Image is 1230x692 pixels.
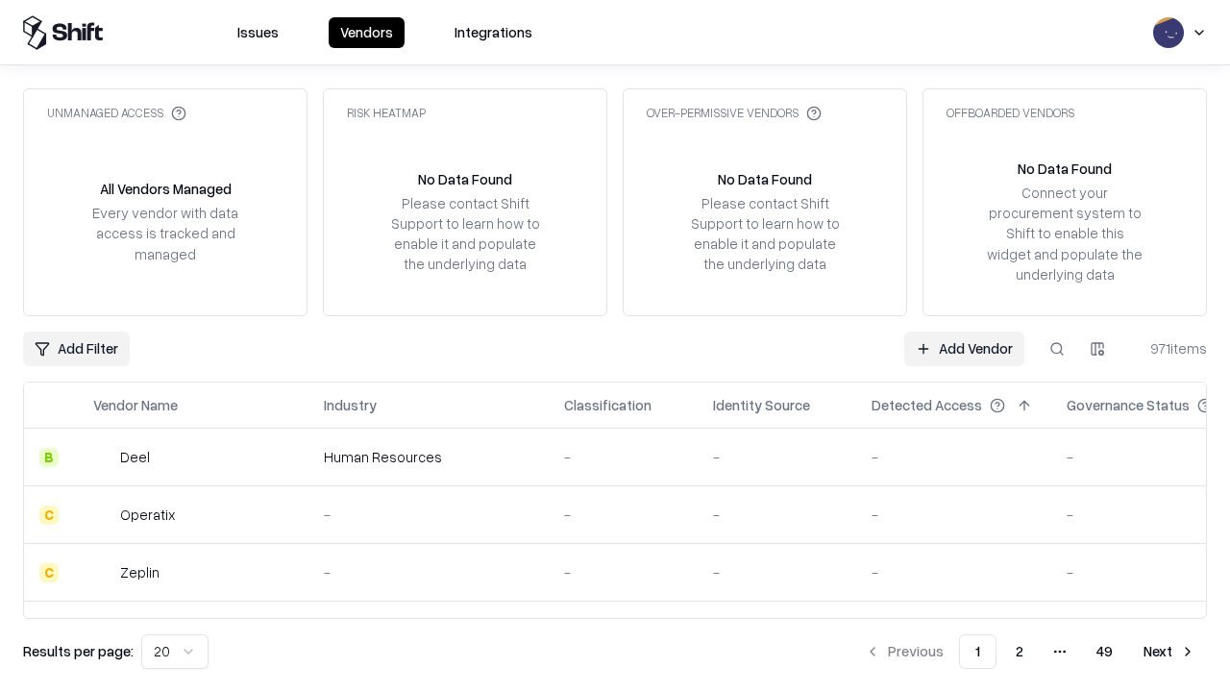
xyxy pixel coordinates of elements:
[39,448,59,467] div: B
[324,395,377,415] div: Industry
[418,169,512,189] div: No Data Found
[120,447,150,467] div: Deel
[713,447,841,467] div: -
[959,634,996,669] button: 1
[564,447,682,467] div: -
[713,395,810,415] div: Identity Source
[985,183,1144,284] div: Connect your procurement system to Shift to enable this widget and populate the underlying data
[120,505,175,525] div: Operatix
[564,562,682,582] div: -
[1067,395,1190,415] div: Governance Status
[1018,159,1112,179] div: No Data Found
[685,193,845,275] div: Please contact Shift Support to learn how to enable it and populate the underlying data
[1130,338,1207,358] div: 971 items
[1081,634,1128,669] button: 49
[872,562,1036,582] div: -
[872,395,982,415] div: Detected Access
[93,506,112,525] img: Operatix
[93,563,112,582] img: Zeplin
[853,634,1207,669] nav: pagination
[47,105,186,121] div: Unmanaged Access
[23,641,134,661] p: Results per page:
[86,203,245,263] div: Every vendor with data access is tracked and managed
[947,105,1074,121] div: Offboarded Vendors
[713,505,841,525] div: -
[324,562,533,582] div: -
[443,17,544,48] button: Integrations
[324,447,533,467] div: Human Resources
[713,562,841,582] div: -
[872,505,1036,525] div: -
[93,448,112,467] img: Deel
[23,332,130,366] button: Add Filter
[1132,634,1207,669] button: Next
[324,505,533,525] div: -
[226,17,290,48] button: Issues
[904,332,1024,366] a: Add Vendor
[564,395,652,415] div: Classification
[872,447,1036,467] div: -
[718,169,812,189] div: No Data Found
[329,17,405,48] button: Vendors
[1000,634,1039,669] button: 2
[347,105,426,121] div: Risk Heatmap
[120,562,160,582] div: Zeplin
[100,179,232,199] div: All Vendors Managed
[39,563,59,582] div: C
[564,505,682,525] div: -
[647,105,822,121] div: Over-Permissive Vendors
[93,395,178,415] div: Vendor Name
[385,193,545,275] div: Please contact Shift Support to learn how to enable it and populate the underlying data
[39,506,59,525] div: C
